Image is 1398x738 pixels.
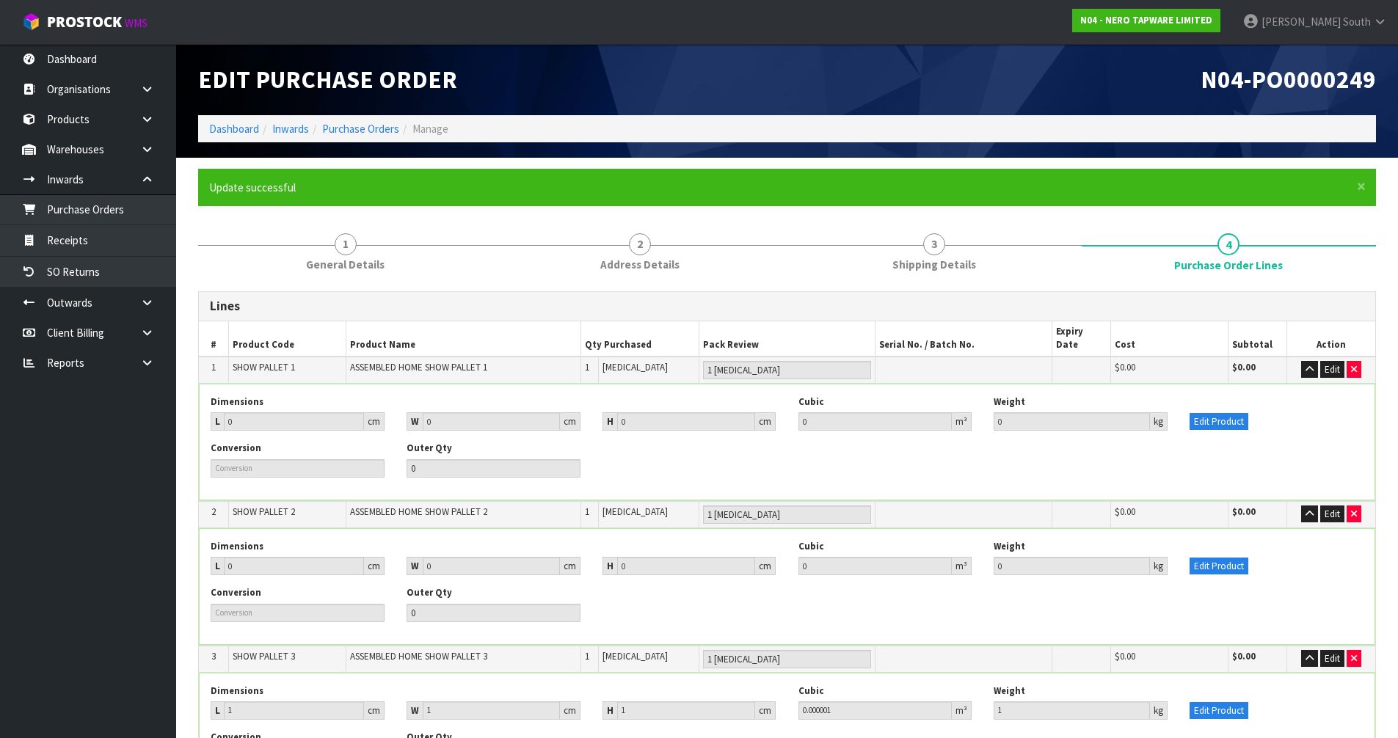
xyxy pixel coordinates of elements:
[215,415,220,428] strong: L
[1287,321,1375,357] th: Action
[1320,650,1344,668] button: Edit
[306,257,385,272] span: General Details
[211,505,216,518] span: 2
[211,459,385,478] input: Conversion
[923,233,945,255] span: 3
[211,604,385,622] input: Conversion
[1174,257,1283,273] span: Purchase Order Lines
[755,701,776,720] div: cm
[607,704,614,717] strong: H
[952,412,972,431] div: m³
[1115,361,1135,373] span: $0.00
[617,557,756,575] input: Height
[952,557,972,575] div: m³
[1357,176,1366,197] span: ×
[233,361,295,373] span: SHOW PALLET 1
[585,361,589,373] span: 1
[602,650,668,662] span: [MEDICAL_DATA]
[703,505,871,524] input: Pack Review
[607,560,614,572] strong: H
[1190,413,1248,431] button: Edit Product
[798,540,824,553] label: Cubic
[411,704,419,717] strong: W
[703,361,871,379] input: Pack Review
[560,412,580,431] div: cm
[233,650,295,662] span: SHOW PALLET 3
[1232,505,1256,518] strong: $0.00
[350,505,487,518] span: ASSEMBLED HOME SHOW PALLET 2
[607,415,614,428] strong: H
[335,233,357,255] span: 1
[994,557,1150,575] input: Weight
[602,505,668,518] span: [MEDICAL_DATA]
[1201,64,1376,95] span: N04-PO0000249
[1320,505,1344,523] button: Edit
[798,684,824,698] label: Cubic
[423,557,560,575] input: Width
[407,459,580,478] input: Outer Qty
[875,321,1052,357] th: Serial No. / Batch No.
[755,412,776,431] div: cm
[224,412,364,431] input: Length
[1072,9,1220,32] a: N04 - NERO TAPWARE LIMITED
[1052,321,1110,357] th: Expiry Date
[560,557,580,575] div: cm
[1232,650,1256,662] strong: $0.00
[407,586,452,599] label: Outer Qty
[1262,15,1341,29] span: [PERSON_NAME]
[1343,15,1371,29] span: South
[199,321,228,357] th: #
[364,412,385,431] div: cm
[602,361,668,373] span: [MEDICAL_DATA]
[210,299,1364,313] h3: Lines
[228,321,346,357] th: Product Code
[233,505,295,518] span: SHOW PALLET 2
[350,361,487,373] span: ASSEMBLED HOME SHOW PALLET 1
[211,395,263,409] label: Dimensions
[798,412,953,431] input: Cubic
[1232,361,1256,373] strong: $0.00
[994,395,1025,409] label: Weight
[412,122,448,136] span: Manage
[1115,505,1135,518] span: $0.00
[1110,321,1228,357] th: Cost
[411,415,419,428] strong: W
[1150,557,1168,575] div: kg
[1190,558,1248,575] button: Edit Product
[581,321,699,357] th: Qty Purchased
[224,557,364,575] input: Length
[585,650,589,662] span: 1
[423,701,560,720] input: Width
[1080,14,1212,26] strong: N04 - NERO TAPWARE LIMITED
[211,586,261,599] label: Conversion
[47,12,122,32] span: ProStock
[994,684,1025,698] label: Weight
[798,701,953,720] input: Cubic
[994,412,1150,431] input: Weight
[699,321,875,357] th: Pack Review
[617,412,756,431] input: Height
[952,701,972,720] div: m³
[209,122,259,136] a: Dashboard
[211,540,263,553] label: Dimensions
[407,442,452,455] label: Outer Qty
[798,557,953,575] input: Cubic
[125,16,148,30] small: WMS
[215,560,220,572] strong: L
[703,650,871,668] input: Pack Review
[215,704,220,717] strong: L
[364,557,385,575] div: cm
[629,233,651,255] span: 2
[224,701,364,720] input: Length
[211,442,261,455] label: Conversion
[209,180,296,194] span: Update successful
[617,701,756,720] input: Height
[346,321,581,357] th: Product Name
[211,650,216,662] span: 3
[1150,412,1168,431] div: kg
[350,650,487,662] span: ASSEMBLED HOME SHOW PALLET 3
[1190,702,1248,720] button: Edit Product
[407,604,580,622] input: Outer Qty
[411,560,419,572] strong: W
[892,257,976,272] span: Shipping Details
